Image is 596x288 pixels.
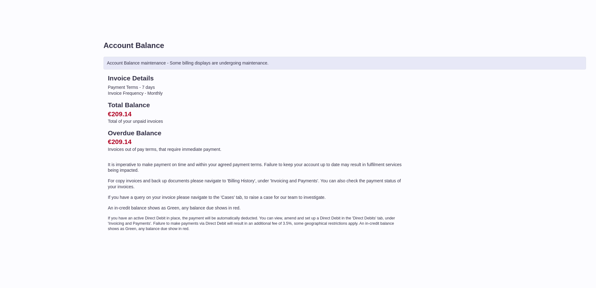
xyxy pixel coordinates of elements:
h2: Overdue Balance [108,129,405,137]
p: Invoices out of pay terms, that require immediate payment. [108,146,405,152]
p: Total of your unpaid invoices [108,118,405,124]
div: Account Balance maintenance - Some billing displays are undergoing maintenance. [103,57,586,70]
h2: €209.14 [108,110,405,118]
p: An in-credit balance shows as Green, any balance due shows in red. [108,205,405,211]
li: Payment Terms - 7 days [108,84,405,90]
h2: €209.14 [108,137,405,146]
p: If you have an active Direct Debit in place, the payment will be automatically deducted. You can ... [108,216,405,232]
h1: Account Balance [103,41,586,50]
p: It is imperative to make payment on time and within your agreed payment terms. Failure to keep yo... [108,162,405,174]
h2: Invoice Details [108,74,405,83]
h2: Total Balance [108,101,405,109]
li: Invoice Frequency - Monthly [108,90,405,96]
p: If you have a query on your invoice please navigate to the 'Cases' tab, to raise a case for our t... [108,194,405,200]
p: For copy invoices and back up documents please navigate to 'Billing History', under 'Invoicing an... [108,178,405,190]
